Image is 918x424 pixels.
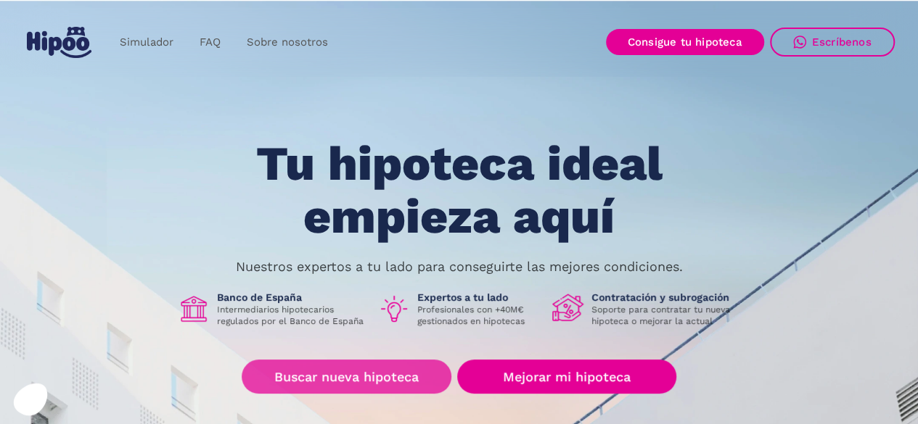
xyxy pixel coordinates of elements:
[417,304,541,327] p: Profesionales con +40M€ gestionados en hipotecas
[812,36,872,49] div: Escríbenos
[591,304,741,327] p: Soporte para contratar tu nueva hipoteca o mejorar la actual
[606,29,764,55] a: Consigue tu hipoteca
[236,261,683,273] p: Nuestros expertos a tu lado para conseguirte las mejores condiciones.
[184,138,734,243] h1: Tu hipoteca ideal empieza aquí
[770,28,895,57] a: Escríbenos
[234,28,341,57] a: Sobre nosotros
[457,359,676,394] a: Mejorar mi hipoteca
[187,28,234,57] a: FAQ
[242,359,451,394] a: Buscar nueva hipoteca
[217,291,366,304] h1: Banco de España
[107,28,187,57] a: Simulador
[24,21,95,64] a: home
[591,291,741,304] h1: Contratación y subrogación
[217,304,366,327] p: Intermediarios hipotecarios regulados por el Banco de España
[417,291,541,304] h1: Expertos a tu lado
